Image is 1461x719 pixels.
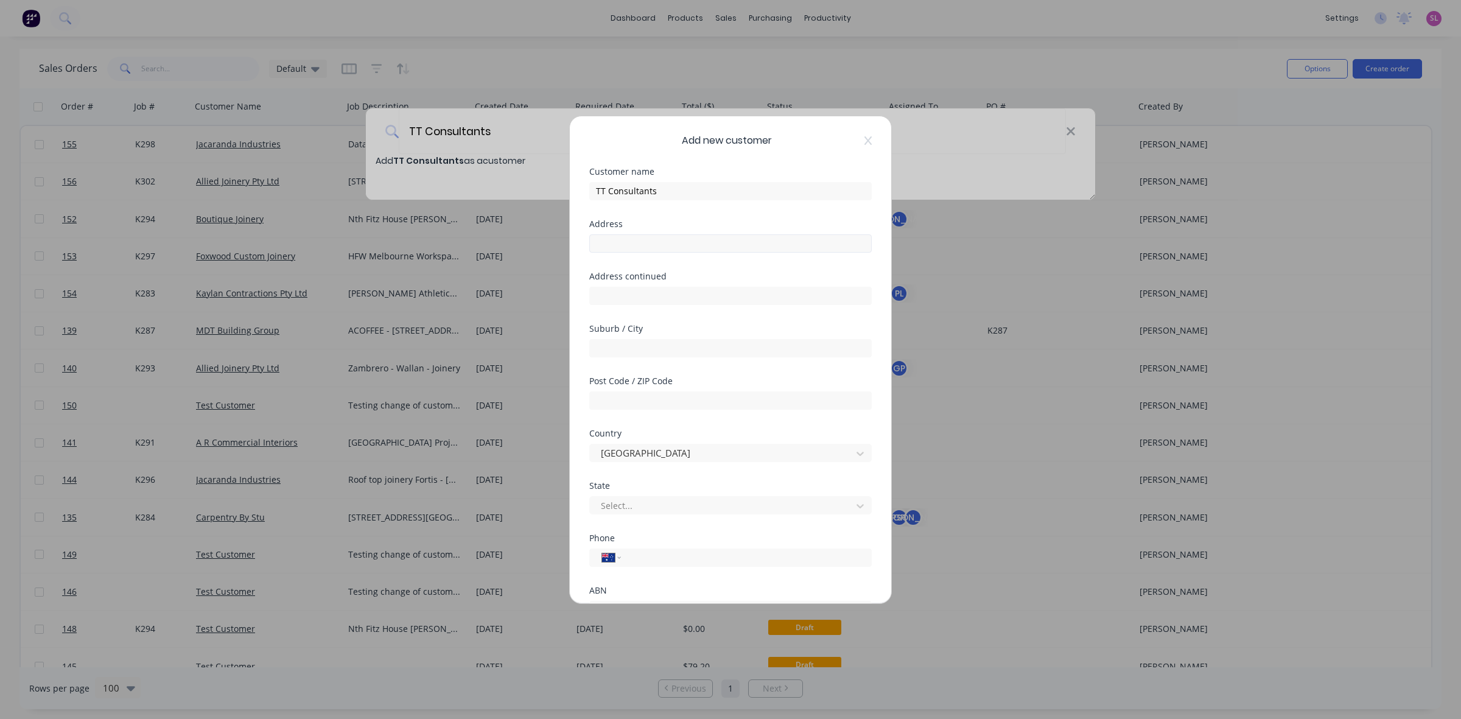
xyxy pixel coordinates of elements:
[589,377,872,385] div: Post Code / ZIP Code
[589,272,872,281] div: Address continued
[589,324,872,333] div: Suburb / City
[682,133,772,148] span: Add new customer
[589,586,872,595] div: ABN
[589,534,872,542] div: Phone
[589,429,872,438] div: Country
[589,220,872,228] div: Address
[589,482,872,490] div: State
[589,167,872,176] div: Customer name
